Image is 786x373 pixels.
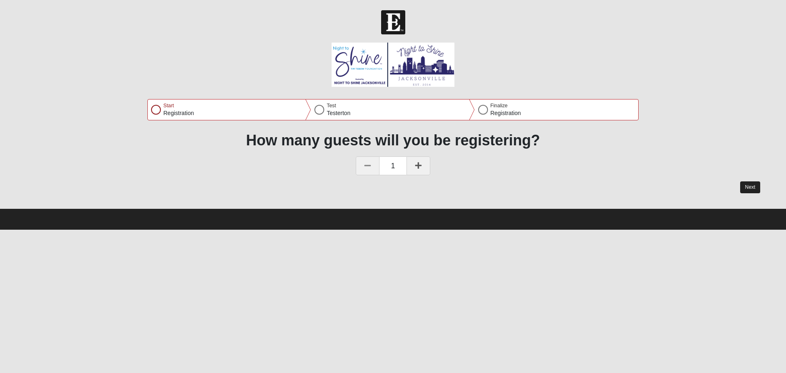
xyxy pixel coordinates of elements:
img: Church of Eleven22 Logo [381,10,405,34]
p: Registration [163,109,194,118]
p: Registration [490,109,521,118]
span: Test [327,103,336,109]
p: Testerton [327,109,350,118]
span: 1 [379,156,407,175]
img: Nonprofit_Designs_-_2025-01-29T121338.854.png [332,43,454,87]
span: Finalize [490,103,508,109]
h1: How many guests will you be registering? [26,131,760,149]
button: Next [740,181,760,193]
span: Start [163,103,174,109]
